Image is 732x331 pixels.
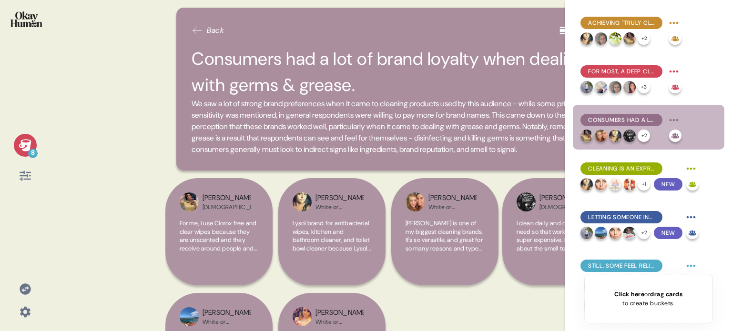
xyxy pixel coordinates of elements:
div: 8 [28,149,38,158]
img: profilepic_29959649187015193.jpg [580,81,593,93]
img: okayhuman.3b1b6348.png [10,11,42,27]
img: profilepic_29959649187015193.jpg [580,227,593,239]
div: [PERSON_NAME] [203,193,251,203]
span: I clean daily and constantly. I need so that works but isn't super expensive. I'm all about the s... [517,219,594,277]
div: [PERSON_NAME] [315,193,364,203]
span: Click here [614,290,644,298]
span: Letting someone into your space is also an investment of trust in the cleaning personnel and thei... [588,213,655,221]
img: profilepic_24303623895890741.jpg [623,178,636,191]
img: profilepic_9893836217351100.jpg [595,130,607,142]
div: White or Caucasian [315,203,364,211]
span: New [654,178,682,191]
img: profilepic_24125157340412663.jpg [623,130,636,142]
img: profilepic_23977735831894302.jpg [180,307,199,326]
span: Still, some feel relieved to have cleaning off their plate and feel professionals would do a bett... [588,261,655,270]
img: profilepic_24660194296902426.jpg [293,192,312,211]
div: White or Caucasian [203,318,251,326]
div: + 2 [638,130,650,142]
img: profilepic_24660194296902426.jpg [609,130,621,142]
div: [DEMOGRAPHIC_DATA] [203,203,251,211]
div: [PERSON_NAME] [315,308,364,318]
img: profilepic_24125157340412663.jpg [517,192,536,211]
span: Achieving "truly clean" is associated with feelings of both satisfaction and exhaustion. [588,19,655,27]
img: profilepic_10055590331184663.jpg [609,32,621,45]
img: profilepic_24660194296902426.jpg [580,178,593,191]
div: + 1 [638,178,650,191]
div: [PERSON_NAME] [203,308,251,318]
img: profilepic_9893836217351100.jpg [406,192,425,211]
img: profilepic_29888054140837981.jpg [609,178,621,191]
img: profilepic_24101024656200107.jpg [293,307,312,326]
div: White or Caucasian [428,203,477,211]
img: profilepic_24091314870494068.jpg [580,130,593,142]
img: profilepic_23886973037603105.jpg [595,32,607,45]
span: New [654,227,682,239]
img: profilepic_24091314870494068.jpg [180,192,199,211]
img: profilepic_23977735831894302.jpg [595,227,607,239]
div: + 3 [638,81,650,93]
img: profilepic_24660194296902426.jpg [580,32,593,45]
img: profilepic_10093288484084806.jpg [595,81,607,93]
img: profilepic_24005294019160183.jpg [609,227,621,239]
img: profilepic_24005294019160183.jpg [595,178,607,191]
img: profilepic_30068482896133561.jpg [623,81,636,93]
div: White or Caucasian [315,318,364,326]
span: drag cards [650,290,682,298]
span: For most, a deep clean is actually about cleaning a wider array of things & spaces. [588,67,655,76]
span: Cleaning is an expression of love for one's household, and this audience worries professionals wo... [588,164,655,173]
span: We saw a lot of strong brand preferences when it came to cleaning products used by this audience ... [192,98,590,155]
img: profilepic_9904699482959536.jpg [623,227,636,239]
div: or to create buckets. [614,290,682,308]
img: profilepic_24091314870494068.jpg [623,32,636,45]
span: Back [207,25,224,36]
div: [DEMOGRAPHIC_DATA] or [US_STATE][DEMOGRAPHIC_DATA] [539,203,588,211]
div: [PERSON_NAME] [539,193,588,203]
h2: Consumers had a lot of brand loyalty when dealing with germs & grease. [192,46,590,98]
img: profilepic_23886973037603105.jpg [609,81,621,93]
span: Consumers had a lot of brand loyalty when dealing with germs & grease. [588,116,655,124]
div: + 2 [638,227,650,239]
div: [PERSON_NAME] [428,193,477,203]
div: + 2 [638,32,650,45]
